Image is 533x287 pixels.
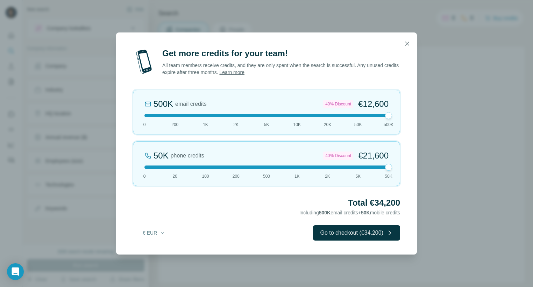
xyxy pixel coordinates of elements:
[162,62,400,76] p: All team members receive credits, and they are only spent when the search is successful. Any unus...
[154,98,173,110] div: 500K
[299,210,400,215] span: Including email credits + mobile credits
[133,48,155,76] img: mobile-phone
[154,150,169,161] div: 50K
[324,122,331,128] span: 20K
[358,150,389,161] span: €21,600
[384,122,393,128] span: 500K
[219,69,244,75] a: Learn more
[175,100,207,108] span: email credits
[358,98,389,110] span: €12,600
[171,152,204,160] span: phone credits
[361,210,370,215] span: 50K
[203,122,208,128] span: 1K
[294,173,300,179] span: 1K
[202,173,209,179] span: 100
[143,173,146,179] span: 0
[233,122,239,128] span: 2K
[355,173,361,179] span: 5K
[313,225,400,241] button: Go to checkout (€34,200)
[323,152,353,160] div: 40% Discount
[319,210,331,215] span: 500K
[173,173,177,179] span: 20
[354,122,362,128] span: 50K
[385,173,392,179] span: 50K
[143,122,146,128] span: 0
[138,227,170,239] button: € EUR
[323,100,353,108] div: 40% Discount
[263,173,270,179] span: 500
[171,122,178,128] span: 200
[325,173,330,179] span: 2K
[133,197,400,208] h2: Total €34,200
[264,122,269,128] span: 5K
[233,173,240,179] span: 200
[7,263,24,280] div: Open Intercom Messenger
[293,122,301,128] span: 10K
